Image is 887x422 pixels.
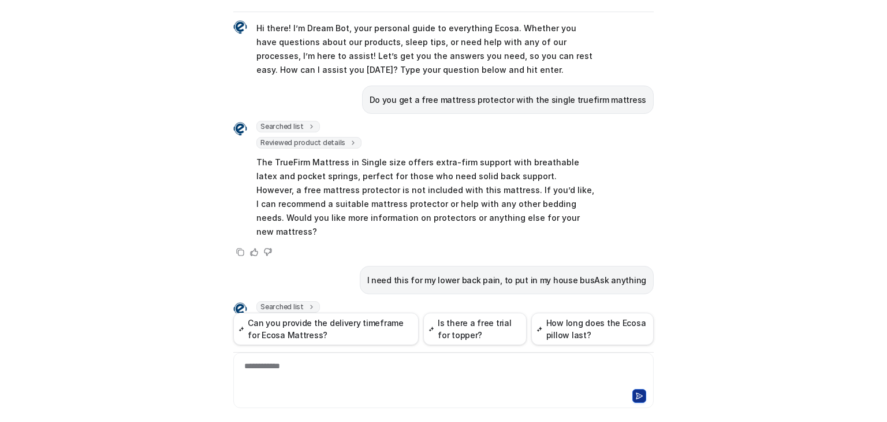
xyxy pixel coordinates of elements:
span: Reviewed product details [256,137,361,149]
span: Searched list [256,121,320,132]
img: Widget [233,122,247,136]
button: How long does the Ecosa pillow last? [531,313,654,345]
p: The TrueFirm Mattress in Single size offers extra-firm support with breathable latex and pocket s... [256,156,594,239]
img: Widget [233,20,247,34]
p: Hi there! I’m Dream Bot, your personal guide to everything Ecosa. Whether you have questions abou... [256,21,594,77]
p: Do you get a free mattress protector with the single truefirm mattress [370,93,646,107]
button: Is there a free trial for topper? [423,313,527,345]
img: Widget [233,302,247,316]
span: Searched list [256,301,320,313]
p: I need this for my lower back pain, to put in my house busAsk anything [367,273,646,287]
button: Can you provide the delivery timeframe for Ecosa Mattress? [233,313,419,345]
